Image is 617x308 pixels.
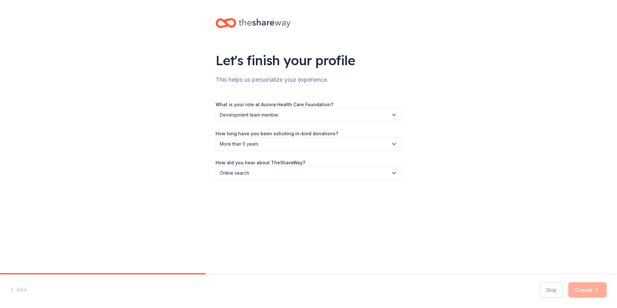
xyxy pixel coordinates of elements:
[216,159,305,166] label: How did you hear about TheShareWay?
[216,101,333,108] label: What is your role at Aurora Health Care Foundation?
[216,108,401,122] button: Development team member
[216,130,338,137] label: How long have you been soliciting in-kind donations?
[220,111,388,119] span: Development team member
[216,137,401,151] button: More than 5 years
[216,75,401,85] div: This helps us personalize your experience.
[216,51,401,69] div: Let's finish your profile
[220,169,388,177] span: Online search
[216,166,401,180] button: Online search
[220,140,388,148] span: More than 5 years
